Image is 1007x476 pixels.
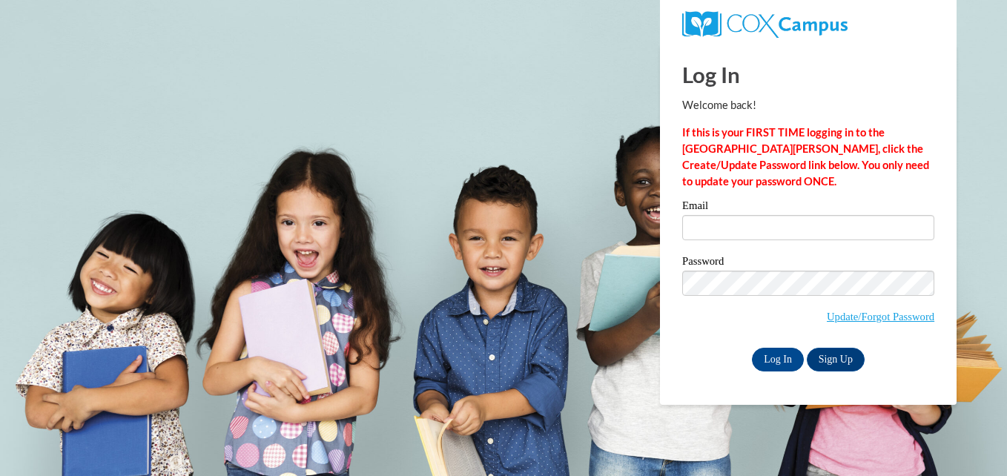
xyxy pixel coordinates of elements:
[682,200,934,215] label: Email
[682,126,929,188] strong: If this is your FIRST TIME logging in to the [GEOGRAPHIC_DATA][PERSON_NAME], click the Create/Upd...
[752,348,804,371] input: Log In
[682,97,934,113] p: Welcome back!
[827,311,934,323] a: Update/Forgot Password
[682,59,934,90] h1: Log In
[682,17,848,30] a: COX Campus
[682,11,848,38] img: COX Campus
[807,348,865,371] a: Sign Up
[682,256,934,271] label: Password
